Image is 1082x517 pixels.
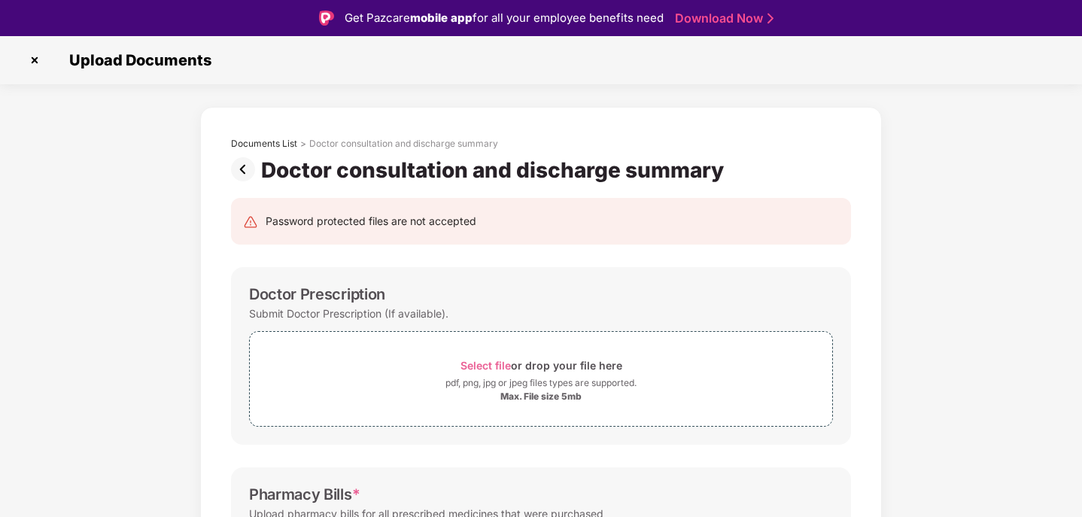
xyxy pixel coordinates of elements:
strong: mobile app [410,11,473,25]
span: Select fileor drop your file herepdf, png, jpg or jpeg files types are supported.Max. File size 5mb [250,343,832,415]
img: Logo [319,11,334,26]
div: Doctor consultation and discharge summary [261,157,730,183]
div: pdf, png, jpg or jpeg files types are supported. [445,376,637,391]
span: Upload Documents [54,51,219,69]
img: svg+xml;base64,PHN2ZyBpZD0iUHJldi0zMngzMiIgeG1sbnM9Imh0dHA6Ly93d3cudzMub3JnLzIwMDAvc3ZnIiB3aWR0aD... [231,157,261,181]
div: Documents List [231,138,297,150]
img: svg+xml;base64,PHN2ZyB4bWxucz0iaHR0cDovL3d3dy53My5vcmcvMjAwMC9zdmciIHdpZHRoPSIyNCIgaGVpZ2h0PSIyNC... [243,214,258,230]
img: svg+xml;base64,PHN2ZyBpZD0iQ3Jvc3MtMzJ4MzIiIHhtbG5zPSJodHRwOi8vd3d3LnczLm9yZy8yMDAwL3N2ZyIgd2lkdG... [23,48,47,72]
a: Download Now [675,11,769,26]
div: Pharmacy Bills [249,485,360,503]
div: > [300,138,306,150]
div: Doctor consultation and discharge summary [309,138,498,150]
div: Get Pazcare for all your employee benefits need [345,9,664,27]
div: Submit Doctor Prescription (If available). [249,303,448,324]
div: or drop your file here [460,355,622,376]
div: Password protected files are not accepted [266,213,476,230]
img: Stroke [767,11,774,26]
div: Doctor Prescription [249,285,385,303]
div: Max. File size 5mb [500,391,582,403]
span: Select file [460,359,511,372]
